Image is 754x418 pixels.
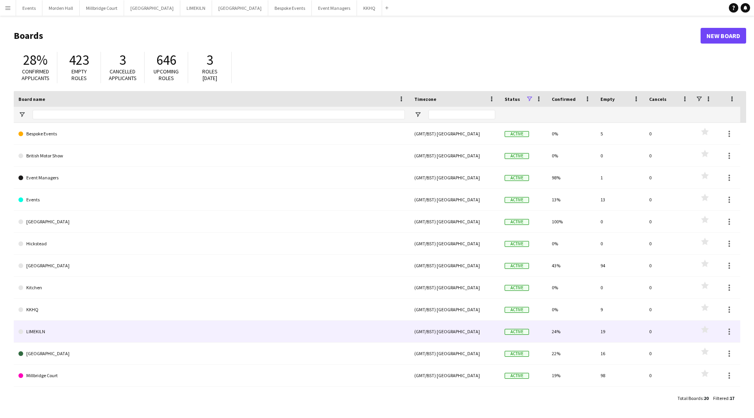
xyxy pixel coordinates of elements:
span: 3 [119,51,126,69]
div: 3 [644,387,693,408]
div: (GMT/BST) [GEOGRAPHIC_DATA] [410,365,500,386]
div: (GMT/BST) [GEOGRAPHIC_DATA] [410,321,500,342]
a: Morden Hall [18,387,405,409]
div: 0 [644,365,693,386]
button: [GEOGRAPHIC_DATA] [212,0,268,16]
button: [GEOGRAPHIC_DATA] [124,0,180,16]
span: 423 [69,51,89,69]
span: Active [505,175,529,181]
a: Event Managers [18,167,405,189]
span: Active [505,153,529,159]
span: 17 [730,395,734,401]
button: Events [16,0,42,16]
span: Cancels [649,96,666,102]
a: [GEOGRAPHIC_DATA] [18,211,405,233]
span: 646 [156,51,176,69]
button: Millbridge Court [80,0,124,16]
button: Event Managers [312,0,357,16]
div: 94 [596,255,644,276]
span: Active [505,351,529,357]
div: 0 [644,277,693,298]
div: 22% [547,343,596,364]
input: Timezone Filter Input [428,110,495,119]
div: 19% [547,365,596,386]
div: (GMT/BST) [GEOGRAPHIC_DATA] [410,145,500,166]
div: 0% [547,145,596,166]
div: 0 [644,255,693,276]
div: 13 [596,189,644,210]
div: : [713,391,734,406]
h1: Boards [14,30,701,42]
span: Timezone [414,96,436,102]
span: Cancelled applicants [109,68,137,82]
span: Empty [600,96,615,102]
div: 13% [547,189,596,210]
input: Board name Filter Input [33,110,405,119]
a: Hickstead [18,233,405,255]
div: (GMT/BST) [GEOGRAPHIC_DATA] [410,189,500,210]
span: Active [505,131,529,137]
div: 43% [547,255,596,276]
div: 0 [644,233,693,254]
span: 3 [207,51,213,69]
div: (GMT/BST) [GEOGRAPHIC_DATA] [410,211,500,232]
a: Events [18,189,405,211]
a: Kitchen [18,277,405,299]
div: 0% [547,387,596,408]
span: Roles [DATE] [202,68,218,82]
a: Bespoke Events [18,123,405,145]
a: British Motor Show [18,145,405,167]
a: Millbridge Court [18,365,405,387]
div: 0 [644,145,693,166]
div: 0 [644,211,693,232]
span: Empty roles [71,68,87,82]
a: LIMEKILN [18,321,405,343]
div: 16 [596,343,644,364]
div: 0% [547,123,596,144]
span: Active [505,263,529,269]
div: 98% [547,167,596,188]
span: 20 [704,395,708,401]
div: (GMT/BST) [GEOGRAPHIC_DATA] [410,167,500,188]
span: Active [505,307,529,313]
span: Active [505,329,529,335]
div: 0 [644,343,693,364]
span: Active [505,241,529,247]
div: 0 [644,321,693,342]
div: (GMT/BST) [GEOGRAPHIC_DATA] [410,387,500,408]
div: 9 [596,299,644,320]
button: Open Filter Menu [18,111,26,118]
div: (GMT/BST) [GEOGRAPHIC_DATA] [410,123,500,144]
button: LIMEKILN [180,0,212,16]
span: Filtered [713,395,728,401]
div: 19 [596,321,644,342]
div: 0 [596,145,644,166]
span: Total Boards [677,395,703,401]
div: (GMT/BST) [GEOGRAPHIC_DATA] [410,343,500,364]
div: (GMT/BST) [GEOGRAPHIC_DATA] [410,277,500,298]
span: Board name [18,96,45,102]
a: New Board [701,28,746,44]
div: : [677,391,708,406]
span: Active [505,285,529,291]
a: KKHQ [18,299,405,321]
span: Status [505,96,520,102]
a: [GEOGRAPHIC_DATA] [18,255,405,277]
div: 0% [547,299,596,320]
span: Active [505,197,529,203]
span: Active [505,219,529,225]
span: Active [505,373,529,379]
button: KKHQ [357,0,382,16]
div: 98 [596,365,644,386]
div: 5 [596,123,644,144]
div: 12 [596,387,644,408]
div: (GMT/BST) [GEOGRAPHIC_DATA] [410,233,500,254]
button: Open Filter Menu [414,111,421,118]
div: (GMT/BST) [GEOGRAPHIC_DATA] [410,299,500,320]
div: 1 [596,167,644,188]
span: Confirmed applicants [22,68,49,82]
div: 0 [644,299,693,320]
span: Upcoming roles [154,68,179,82]
div: 0 [596,277,644,298]
div: 0 [596,211,644,232]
